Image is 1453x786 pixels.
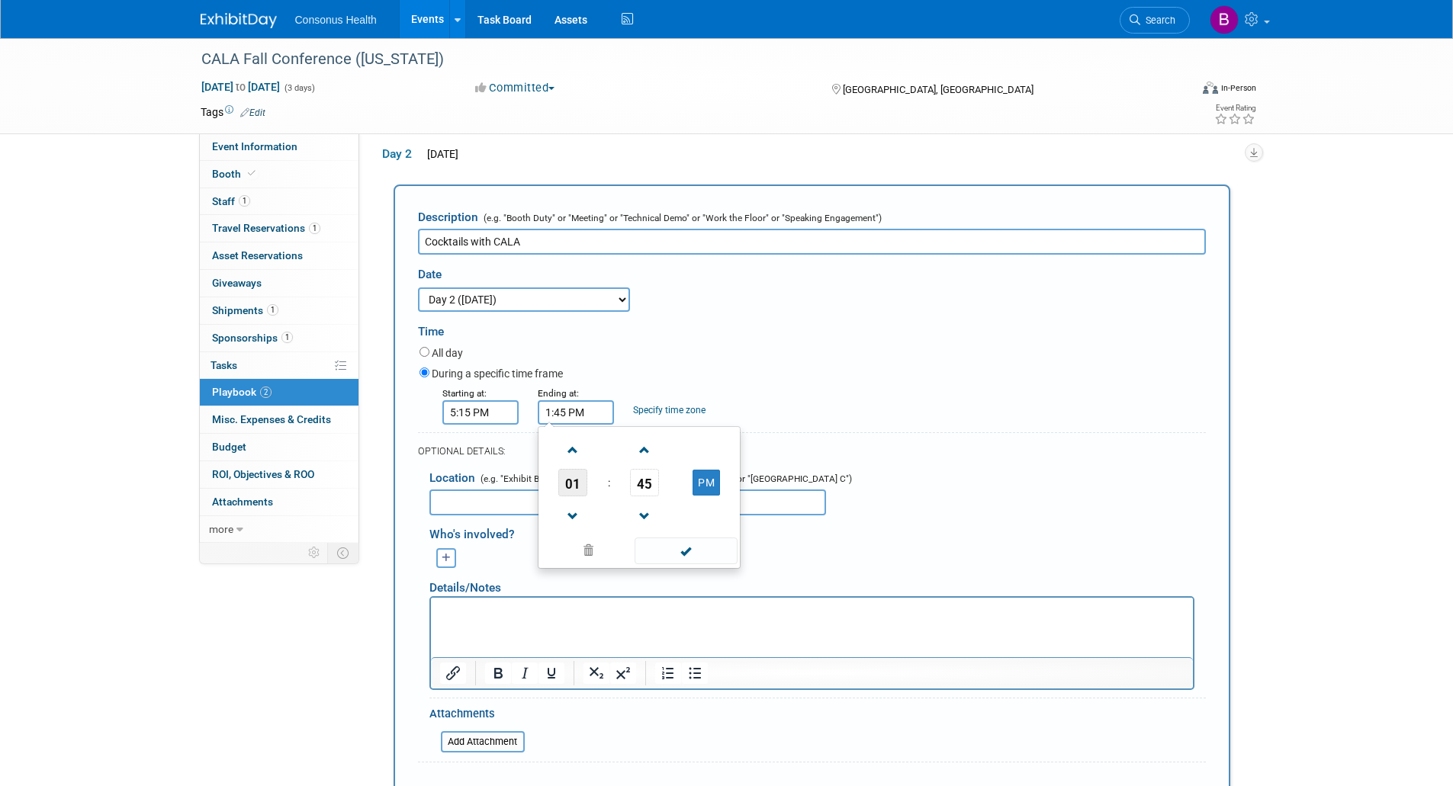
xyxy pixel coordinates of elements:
a: Sponsorships1 [200,325,358,351]
span: Consonus Health [295,14,377,26]
a: Increment Minute [630,430,659,469]
button: Committed [470,80,561,96]
a: Clear selection [542,541,636,562]
iframe: Rich Text Area [431,598,1193,657]
div: OPTIONAL DETAILS: [418,444,1206,458]
button: Bold [485,662,511,684]
a: Event Information [200,133,358,160]
span: Shipments [212,304,278,316]
div: Event Format [1100,79,1257,102]
button: PM [693,470,720,496]
span: Misc. Expenses & Credits [212,413,331,425]
div: Attachments [429,706,525,726]
span: Pick Hour [558,469,587,496]
a: Misc. Expenses & Credits [200,406,358,433]
img: ExhibitDay [201,13,277,28]
a: Specify time zone [633,405,706,415]
span: Tasks [211,359,237,371]
td: : [605,469,613,496]
a: Done [633,541,738,563]
td: Tags [201,104,265,120]
a: Shipments1 [200,297,358,324]
span: Day 2 [382,146,420,162]
span: Booth [212,168,259,180]
span: Asset Reservations [212,249,303,261]
button: Numbered list [655,662,681,684]
span: (e.g. "Exhibit Booth" or "Meeting Room 123A" or "Exhibit Hall B" or "[GEOGRAPHIC_DATA] C") [477,473,852,484]
a: Booth [200,161,358,188]
button: Superscript [610,662,636,684]
input: Start Time [442,400,519,425]
input: End Time [538,400,614,425]
span: [DATE] [423,148,458,160]
span: 2 [260,387,272,398]
small: Starting at: [442,388,487,399]
span: Description [418,210,478,224]
div: CALA Fall Conference ([US_STATE]) [196,46,1167,73]
i: Booth reservation complete [248,169,256,178]
button: Bullet list [682,662,708,684]
a: Travel Reservations1 [200,215,358,242]
td: Toggle Event Tabs [327,543,358,563]
div: Details/Notes [429,568,1194,596]
div: Time [418,312,1206,344]
td: Personalize Event Tab Strip [301,543,328,563]
a: Decrement Minute [630,496,659,535]
div: In-Person [1220,82,1256,94]
span: Search [1140,14,1175,26]
a: Giveaways [200,270,358,297]
span: Budget [212,441,246,453]
button: Underline [538,662,564,684]
span: ROI, Objectives & ROO [212,468,314,480]
span: Attachments [212,496,273,508]
a: Increment Hour [558,430,587,469]
span: [GEOGRAPHIC_DATA], [GEOGRAPHIC_DATA] [843,84,1033,95]
a: Tasks [200,352,358,379]
span: 1 [267,304,278,316]
a: Staff1 [200,188,358,215]
span: Staff [212,195,250,207]
span: Event Information [212,140,297,152]
a: Asset Reservations [200,242,358,269]
a: Edit [240,107,265,118]
div: Who's involved? [429,519,1206,544]
a: Search [1120,7,1190,34]
label: All day [432,345,463,361]
a: Decrement Hour [558,496,587,535]
img: Bridget Crane [1210,5,1239,34]
a: more [200,516,358,543]
span: Giveaways [212,277,262,289]
span: Location [429,471,475,485]
img: Format-Inperson.png [1203,82,1218,94]
button: Insert/edit link [440,662,466,684]
span: Sponsorships [212,332,293,344]
span: 1 [309,223,320,234]
a: Playbook2 [200,379,358,406]
a: Budget [200,434,358,460]
span: Travel Reservations [212,222,320,234]
span: (3 days) [283,83,315,93]
small: Ending at: [538,388,579,399]
label: During a specific time frame [432,366,563,381]
button: Italic [512,662,538,684]
span: Playbook [212,386,272,398]
button: Subscript [583,662,609,684]
span: (e.g. "Booth Duty" or "Meeting" or "Technical Demo" or "Work the Floor" or "Speaking Engagement") [481,213,882,223]
span: 1 [281,332,293,343]
div: Date [418,255,733,287]
span: to [233,81,248,93]
span: [DATE] [DATE] [201,80,281,94]
a: ROI, Objectives & ROO [200,461,358,488]
span: 1 [239,195,250,207]
a: Attachments [200,489,358,515]
div: Event Rating [1214,104,1255,112]
span: more [209,523,233,535]
span: Pick Minute [630,469,659,496]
